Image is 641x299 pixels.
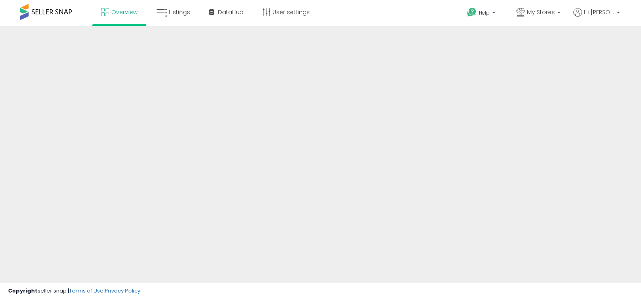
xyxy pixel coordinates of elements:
[461,1,503,26] a: Help
[218,8,243,16] span: DataHub
[527,8,555,16] span: My Stores
[69,287,104,295] a: Terms of Use
[8,287,140,295] div: seller snap | |
[479,9,490,16] span: Help
[105,287,140,295] a: Privacy Policy
[169,8,190,16] span: Listings
[573,8,620,26] a: Hi [PERSON_NAME]
[584,8,614,16] span: Hi [PERSON_NAME]
[111,8,138,16] span: Overview
[467,7,477,17] i: Get Help
[8,287,38,295] strong: Copyright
